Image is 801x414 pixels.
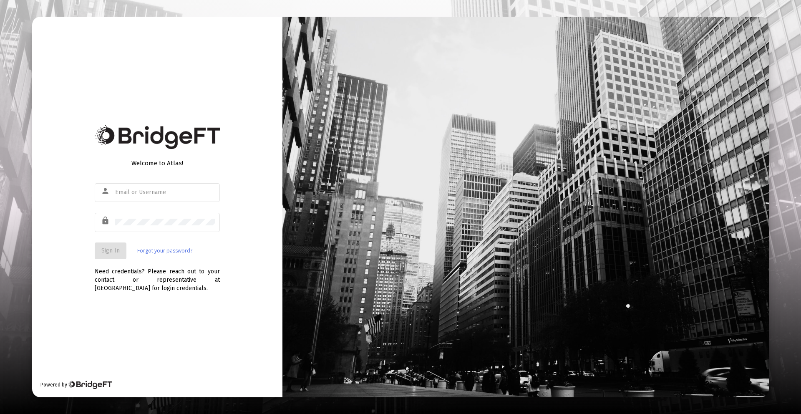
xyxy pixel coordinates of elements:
[101,247,120,254] span: Sign In
[95,259,220,293] div: Need credentials? Please reach out to your contact or representative at [GEOGRAPHIC_DATA] for log...
[137,247,192,255] a: Forgot your password?
[95,242,126,259] button: Sign In
[101,216,111,226] mat-icon: lock
[95,159,220,167] div: Welcome to Atlas!
[115,189,215,196] input: Email or Username
[95,125,220,149] img: Bridge Financial Technology Logo
[101,186,111,196] mat-icon: person
[68,381,112,389] img: Bridge Financial Technology Logo
[40,381,112,389] div: Powered by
